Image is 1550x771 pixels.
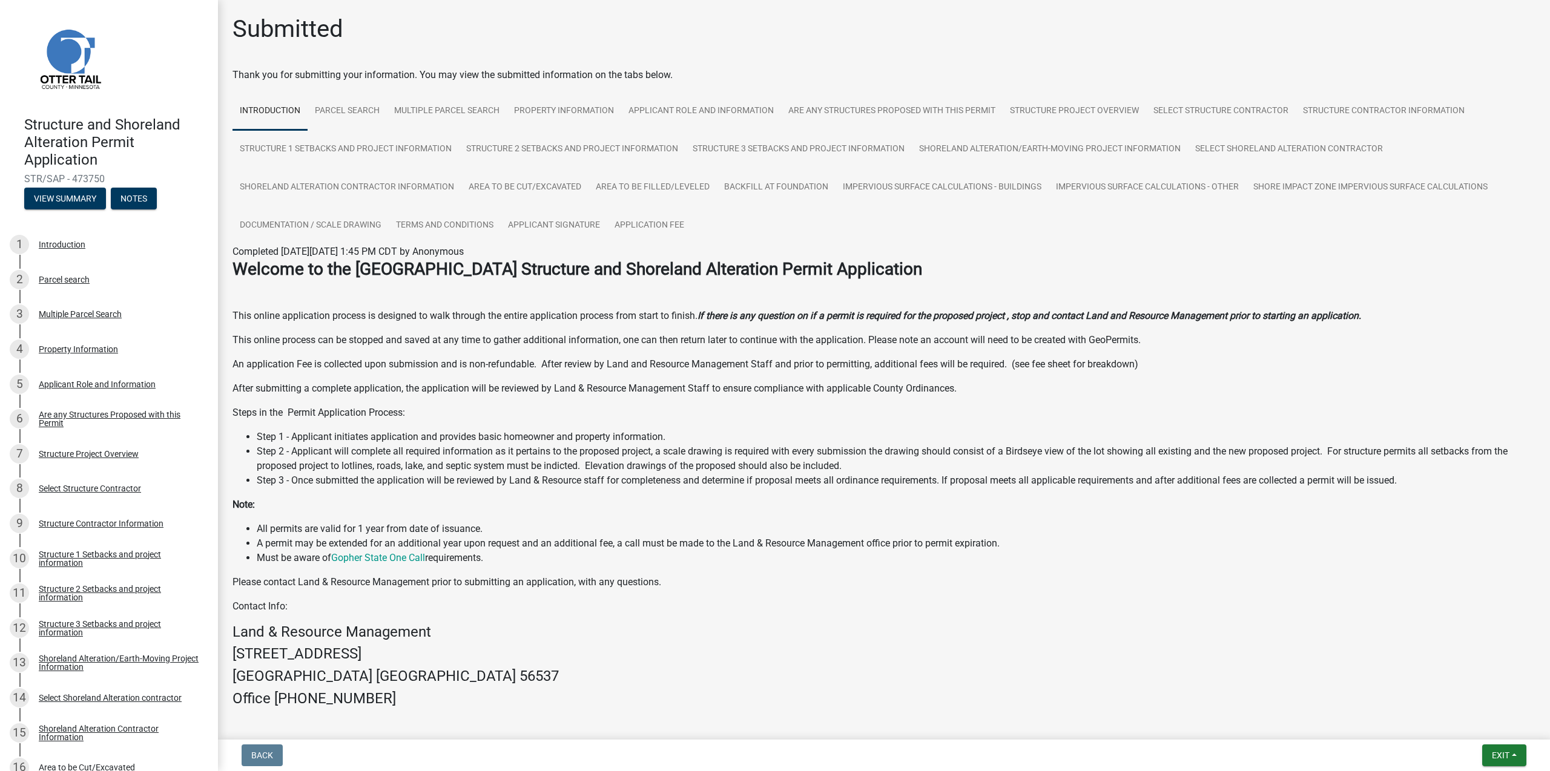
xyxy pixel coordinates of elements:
[717,168,836,207] a: Backfill at foundation
[10,340,29,359] div: 4
[10,514,29,533] div: 9
[10,375,29,394] div: 5
[39,310,122,318] div: Multiple Parcel Search
[10,653,29,672] div: 13
[232,130,459,169] a: Structure 1 Setbacks and project information
[24,188,106,209] button: View Summary
[39,380,156,389] div: Applicant Role and Information
[461,168,589,207] a: Area to be Cut/Excavated
[232,246,464,257] span: Completed [DATE][DATE] 1:45 PM CDT by Anonymous
[459,130,685,169] a: Structure 2 Setbacks and project information
[232,168,461,207] a: Shoreland Alteration Contractor Information
[232,92,308,131] a: Introduction
[1482,744,1526,766] button: Exit
[232,405,1535,420] p: Steps in the Permit Application Process:
[39,484,141,493] div: Select Structure Contractor
[10,688,29,707] div: 14
[111,188,157,209] button: Notes
[251,750,273,760] span: Back
[10,549,29,568] div: 10
[242,744,283,766] button: Back
[24,13,115,103] img: Otter Tail County, Minnesota
[232,575,1535,589] p: Please contact Land & Resource Management prior to submitting an application, with any questions.
[232,309,1535,323] p: This online application process is designed to walk through the entire application process from s...
[257,430,1535,444] li: Step 1 - Applicant initiates application and provides basic homeowner and property information.
[39,550,199,567] div: Structure 1 Setbacks and project information
[39,450,139,458] div: Structure Project Overview
[1246,168,1495,207] a: Shore Impact Zone Impervious Surface Calculations
[10,304,29,324] div: 3
[331,552,425,563] a: Gopher State One Call
[232,599,1535,614] p: Contact Info:
[10,409,29,428] div: 6
[232,668,1535,685] h4: [GEOGRAPHIC_DATA] [GEOGRAPHIC_DATA] 56537
[607,206,691,245] a: Application Fee
[24,195,106,205] wm-modal-confirm: Summary
[308,92,387,131] a: Parcel search
[39,519,163,528] div: Structure Contractor Information
[10,583,29,603] div: 11
[232,499,255,510] strong: Note:
[257,473,1535,488] li: Step 3 - Once submitted the application will be reviewed by Land & Resource staff for completenes...
[257,536,1535,551] li: A permit may be extended for an additional year upon request and an additional fee, a call must b...
[232,381,1535,396] p: After submitting a complete application, the application will be reviewed by Land & Resource Mana...
[232,206,389,245] a: Documentation / Scale Drawing
[10,444,29,464] div: 7
[10,479,29,498] div: 8
[836,168,1049,207] a: Impervious Surface Calculations - Buildings
[1049,168,1246,207] a: Impervious Surface Calculations - Other
[507,92,621,131] a: Property Information
[39,620,199,637] div: Structure 3 Setbacks and project information
[232,690,1535,707] h4: Office [PHONE_NUMBER]
[39,410,199,427] div: Are any Structures Proposed with this Permit
[257,522,1535,536] li: All permits are valid for 1 year from date of issuance.
[10,270,29,289] div: 2
[10,235,29,254] div: 1
[1492,750,1509,760] span: Exit
[24,173,194,185] span: STR/SAP - 473750
[10,723,29,743] div: 15
[39,345,118,353] div: Property Information
[1188,130,1390,169] a: Select Shoreland Alteration contractor
[685,130,912,169] a: Structure 3 Setbacks and project information
[39,240,85,249] div: Introduction
[39,654,199,671] div: Shoreland Alteration/Earth-Moving Project Information
[912,130,1188,169] a: Shoreland Alteration/Earth-Moving Project Information
[781,92,1003,131] a: Are any Structures Proposed with this Permit
[1146,92,1296,131] a: Select Structure Contractor
[232,357,1535,372] p: An application Fee is collected upon submission and is non-refundable. After review by Land and R...
[39,724,199,741] div: Shoreland Alteration Contractor Information
[621,92,781,131] a: Applicant Role and Information
[232,68,1535,82] div: Thank you for submitting your information. You may view the submitted information on the tabs below.
[501,206,607,245] a: Applicant Signature
[257,444,1535,473] li: Step 2 - Applicant will complete all required information as it pertains to the proposed project,...
[1296,92,1472,131] a: Structure Contractor Information
[39,694,182,702] div: Select Shoreland Alteration contractor
[24,116,208,168] h4: Structure and Shoreland Alteration Permit Application
[39,275,90,284] div: Parcel search
[232,623,1535,641] h4: Land & Resource Management
[232,645,1535,663] h4: [STREET_ADDRESS]
[232,259,922,279] strong: Welcome to the [GEOGRAPHIC_DATA] Structure and Shoreland Alteration Permit Application
[111,195,157,205] wm-modal-confirm: Notes
[389,206,501,245] a: Terms and Conditions
[232,15,343,44] h1: Submitted
[1003,92,1146,131] a: Structure Project Overview
[232,333,1535,347] p: This online process can be stopped and saved at any time to gather additional information, one ca...
[387,92,507,131] a: Multiple Parcel Search
[697,310,1361,321] strong: If there is any question on if a permit is required for the proposed project , stop and contact L...
[257,551,1535,565] li: Must be aware of requirements.
[589,168,717,207] a: Area to be Filled/Leveled
[39,585,199,602] div: Structure 2 Setbacks and project information
[10,618,29,638] div: 12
